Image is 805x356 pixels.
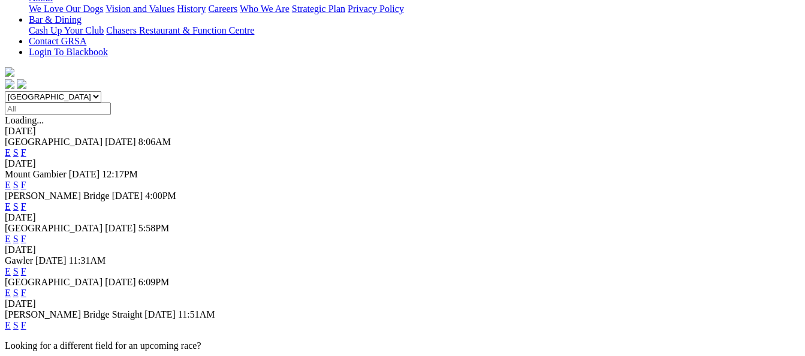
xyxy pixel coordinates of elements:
a: We Love Our Dogs [29,4,103,14]
a: F [21,201,26,212]
a: Who We Are [240,4,290,14]
span: 11:51AM [178,309,215,319]
span: [PERSON_NAME] Bridge Straight [5,309,142,319]
span: [GEOGRAPHIC_DATA] [5,277,102,287]
span: 5:58PM [138,223,170,233]
a: Vision and Values [105,4,174,14]
span: [GEOGRAPHIC_DATA] [5,223,102,233]
div: [DATE] [5,298,800,309]
a: E [5,266,11,276]
span: 4:00PM [145,191,176,201]
span: [DATE] [105,137,136,147]
img: logo-grsa-white.png [5,67,14,77]
div: [DATE] [5,126,800,137]
a: S [13,180,19,190]
span: [DATE] [105,223,136,233]
span: [DATE] [144,309,176,319]
span: 11:31AM [69,255,106,266]
a: F [21,234,26,244]
a: S [13,201,19,212]
span: [DATE] [69,169,100,179]
a: Login To Blackbook [29,47,108,57]
span: [PERSON_NAME] Bridge [5,191,110,201]
span: [DATE] [35,255,67,266]
input: Select date [5,102,111,115]
a: S [13,234,19,244]
a: S [13,266,19,276]
span: Loading... [5,115,44,125]
a: F [21,320,26,330]
div: Bar & Dining [29,25,800,36]
p: Looking for a different field for an upcoming race? [5,340,800,351]
a: F [21,288,26,298]
a: F [21,180,26,190]
a: Strategic Plan [292,4,345,14]
span: 12:17PM [102,169,138,179]
div: About [29,4,800,14]
img: twitter.svg [17,79,26,89]
a: Contact GRSA [29,36,86,46]
span: [DATE] [112,191,143,201]
span: 6:09PM [138,277,170,287]
a: E [5,234,11,244]
span: [GEOGRAPHIC_DATA] [5,137,102,147]
a: Bar & Dining [29,14,82,25]
span: [DATE] [105,277,136,287]
a: E [5,288,11,298]
a: S [13,320,19,330]
a: E [5,201,11,212]
a: E [5,147,11,158]
span: 8:06AM [138,137,171,147]
span: Gawler [5,255,33,266]
a: Chasers Restaurant & Function Centre [106,25,254,35]
a: Careers [208,4,237,14]
div: [DATE] [5,158,800,169]
a: E [5,320,11,330]
a: History [177,4,206,14]
a: Privacy Policy [348,4,404,14]
a: S [13,147,19,158]
a: F [21,266,26,276]
a: E [5,180,11,190]
div: [DATE] [5,212,800,223]
a: F [21,147,26,158]
img: facebook.svg [5,79,14,89]
a: Cash Up Your Club [29,25,104,35]
div: [DATE] [5,245,800,255]
a: S [13,288,19,298]
span: Mount Gambier [5,169,67,179]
